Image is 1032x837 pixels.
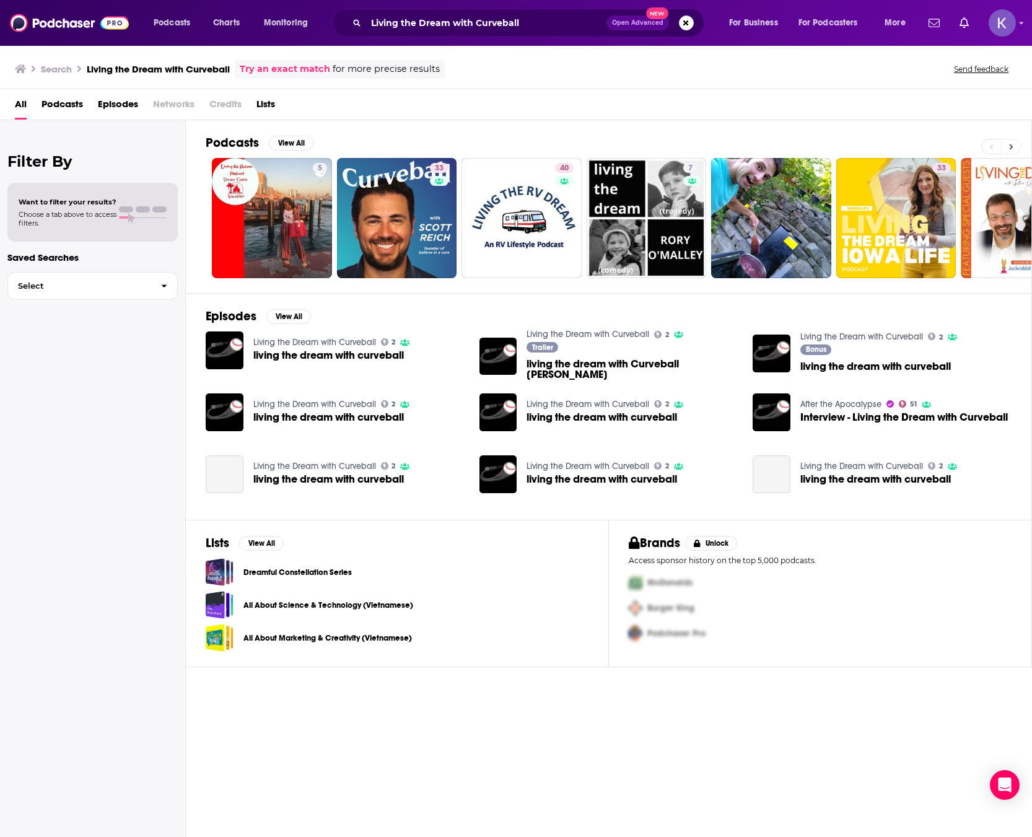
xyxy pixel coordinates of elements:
[206,624,234,652] span: All About Marketing & Creativity (Vietnamese)
[240,62,330,76] a: Try an exact match
[527,359,738,380] a: living the dream with Curveball trayler
[253,337,376,348] a: Living the Dream with Curveball
[798,14,858,32] span: For Podcasters
[989,9,1016,37] span: Logged in as kpearson13190
[527,461,649,471] a: Living the Dream with Curveball
[243,598,413,612] a: All About Science & Technology (Vietnamese)
[154,14,190,32] span: Podcasts
[145,13,206,33] button: open menu
[654,331,669,338] a: 2
[7,272,178,300] button: Select
[560,162,569,175] span: 40
[435,162,444,175] span: 33
[253,399,376,410] a: Living the Dream with Curveball
[366,13,606,33] input: Search podcasts, credits, & more...
[647,628,706,639] span: Podchaser Pro
[665,401,669,407] span: 2
[527,412,677,423] span: living the dream with curveball
[939,335,943,340] span: 2
[391,340,395,345] span: 2
[313,163,327,173] a: 5
[256,94,275,120] span: Lists
[42,94,83,120] span: Podcasts
[19,210,116,227] span: Choose a tab above to access filters.
[253,350,404,361] a: living the dream with curveball
[885,14,906,32] span: More
[391,463,395,469] span: 2
[665,332,669,338] span: 2
[685,536,738,551] button: Unlock
[206,455,243,493] a: living the dream with curveball
[800,361,951,372] span: living the dream with curveball
[688,162,693,175] span: 7
[206,535,229,551] h2: Lists
[800,331,923,342] a: Living the Dream with Curveball
[10,11,129,35] img: Podchaser - Follow, Share and Rate Podcasts
[990,770,1020,800] div: Open Intercom Messenger
[527,329,649,340] a: Living the Dream with Curveball
[213,14,240,32] span: Charts
[647,603,694,613] span: Burger King
[206,535,284,551] a: ListsView All
[266,309,311,324] button: View All
[683,163,697,173] a: 7
[876,13,921,33] button: open menu
[800,474,951,484] a: living the dream with curveball
[7,252,178,263] p: Saved Searches
[532,344,553,351] span: Trailer
[937,162,946,175] span: 33
[479,455,517,493] a: living the dream with curveball
[629,535,680,551] h2: Brands
[924,12,945,33] a: Show notifications dropdown
[87,63,230,75] h3: Living the Dream with Curveball
[910,401,917,407] span: 51
[206,393,243,431] a: living the dream with curveball
[479,338,517,375] img: living the dream with Curveball trayler
[253,412,404,423] span: living the dream with curveball
[647,577,693,588] span: McDonalds
[950,64,1012,74] button: Send feedback
[264,14,308,32] span: Monitoring
[209,94,242,120] span: Credits
[206,309,256,324] h2: Episodes
[98,94,138,120] a: Episodes
[955,12,974,33] a: Show notifications dropdown
[381,400,396,408] a: 2
[253,461,376,471] a: Living the Dream with Curveball
[932,163,951,173] a: 33
[800,399,881,410] a: After the Apocalypse
[606,15,669,30] button: Open AdvancedNew
[7,152,178,170] h2: Filter By
[753,393,790,431] img: Interview - Living the Dream with Curveball
[665,463,669,469] span: 2
[212,158,332,278] a: 5
[720,13,794,33] button: open menu
[989,9,1016,37] img: User Profile
[527,474,677,484] a: living the dream with curveball
[206,558,234,586] a: Dreamful Constellation Series
[624,595,647,621] img: Second Pro Logo
[337,158,457,278] a: 33
[800,412,1008,423] a: Interview - Living the Dream with Curveball
[253,474,404,484] span: living the dream with curveball
[753,335,790,372] a: living the dream with curveball
[555,163,574,173] a: 40
[206,591,234,619] a: All About Science & Technology (Vietnamese)
[587,158,707,278] a: 7
[461,158,582,278] a: 40
[206,135,313,151] a: PodcastsView All
[928,462,943,470] a: 2
[205,13,247,33] a: Charts
[344,9,716,37] div: Search podcasts, credits, & more...
[527,399,649,410] a: Living the Dream with Curveball
[527,359,738,380] span: living the dream with Curveball [PERSON_NAME]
